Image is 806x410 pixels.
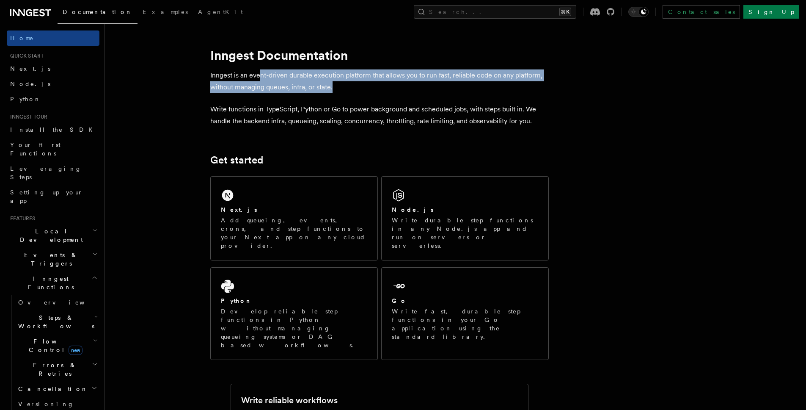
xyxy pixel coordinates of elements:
span: Features [7,215,35,222]
button: Flow Controlnew [15,334,99,357]
span: Inngest Functions [7,274,91,291]
span: Leveraging Steps [10,165,82,180]
button: Steps & Workflows [15,310,99,334]
span: Install the SDK [10,126,98,133]
a: GoWrite fast, durable step functions in your Go application using the standard library. [381,267,549,360]
span: Next.js [10,65,50,72]
a: Home [7,30,99,46]
a: Documentation [58,3,138,24]
span: Home [10,34,34,42]
span: Versioning [18,401,74,407]
span: Errors & Retries [15,361,92,378]
button: Errors & Retries [15,357,99,381]
span: Setting up your app [10,189,83,204]
p: Add queueing, events, crons, and step functions to your Next app on any cloud provider. [221,216,367,250]
p: Write fast, durable step functions in your Go application using the standard library. [392,307,538,341]
span: Overview [18,299,105,306]
h2: Write reliable workflows [241,394,338,406]
a: AgentKit [193,3,248,23]
a: Overview [15,295,99,310]
a: Install the SDK [7,122,99,137]
p: Write functions in TypeScript, Python or Go to power background and scheduled jobs, with steps bu... [210,103,549,127]
button: Inngest Functions [7,271,99,295]
span: Node.js [10,80,50,87]
a: Next.js [7,61,99,76]
span: Cancellation [15,385,88,393]
h2: Python [221,296,252,305]
button: Cancellation [15,381,99,396]
span: new [69,346,83,355]
button: Events & Triggers [7,247,99,271]
a: Examples [138,3,193,23]
a: Contact sales [663,5,740,19]
button: Toggle dark mode [628,7,649,17]
span: Python [10,96,41,102]
h2: Node.js [392,205,434,214]
a: Node.jsWrite durable step functions in any Node.js app and run on servers or serverless. [381,176,549,260]
span: Steps & Workflows [15,313,94,330]
button: Local Development [7,224,99,247]
a: Leveraging Steps [7,161,99,185]
a: Get started [210,154,263,166]
span: Inngest tour [7,114,47,120]
span: Examples [143,8,188,15]
a: Sign Up [743,5,799,19]
p: Write durable step functions in any Node.js app and run on servers or serverless. [392,216,538,250]
h2: Next.js [221,205,257,214]
span: Local Development [7,227,92,244]
p: Develop reliable step functions in Python without managing queueing systems or DAG based workflows. [221,307,367,349]
a: Python [7,91,99,107]
h2: Go [392,296,407,305]
span: Your first Functions [10,141,61,157]
a: PythonDevelop reliable step functions in Python without managing queueing systems or DAG based wo... [210,267,378,360]
span: Documentation [63,8,132,15]
a: Node.js [7,76,99,91]
a: Your first Functions [7,137,99,161]
span: Events & Triggers [7,251,92,268]
a: Next.jsAdd queueing, events, crons, and step functions to your Next app on any cloud provider. [210,176,378,260]
button: Search...⌘K [414,5,576,19]
p: Inngest is an event-driven durable execution platform that allows you to run fast, reliable code ... [210,69,549,93]
span: Quick start [7,53,44,59]
h1: Inngest Documentation [210,47,549,63]
span: Flow Control [15,337,93,354]
a: Setting up your app [7,185,99,208]
span: AgentKit [198,8,243,15]
kbd: ⌘K [559,8,571,16]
